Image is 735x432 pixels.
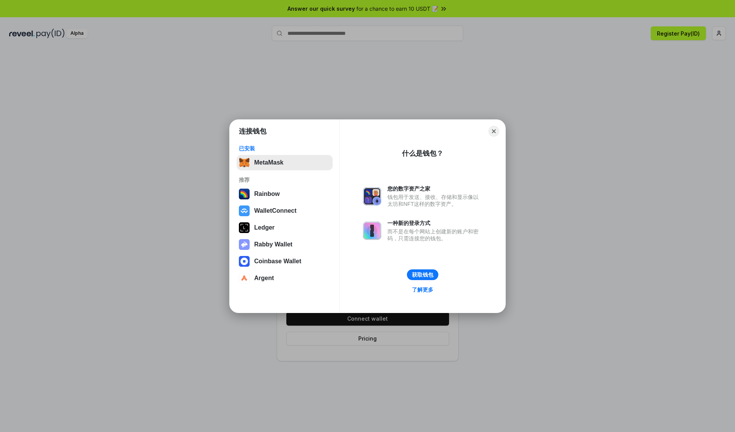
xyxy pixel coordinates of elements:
[363,222,381,240] img: svg+xml,%3Csvg%20xmlns%3D%22http%3A%2F%2Fwww.w3.org%2F2000%2Fsvg%22%20fill%3D%22none%22%20viewBox...
[254,224,274,231] div: Ledger
[407,269,438,280] button: 获取钱包
[254,207,297,214] div: WalletConnect
[237,155,333,170] button: MetaMask
[412,286,433,293] div: 了解更多
[239,157,250,168] img: svg+xml,%3Csvg%20fill%3D%22none%22%20height%3D%2233%22%20viewBox%3D%220%200%2035%2033%22%20width%...
[239,189,250,199] img: svg+xml,%3Csvg%20width%3D%22120%22%20height%3D%22120%22%20viewBox%3D%220%200%20120%20120%22%20fil...
[237,237,333,252] button: Rabby Wallet
[239,239,250,250] img: svg+xml,%3Csvg%20xmlns%3D%22http%3A%2F%2Fwww.w3.org%2F2000%2Fsvg%22%20fill%3D%22none%22%20viewBox...
[237,220,333,235] button: Ledger
[387,185,482,192] div: 您的数字资产之家
[239,145,330,152] div: 已安装
[402,149,443,158] div: 什么是钱包？
[239,127,266,136] h1: 连接钱包
[254,241,292,248] div: Rabby Wallet
[239,222,250,233] img: svg+xml,%3Csvg%20xmlns%3D%22http%3A%2F%2Fwww.w3.org%2F2000%2Fsvg%22%20width%3D%2228%22%20height%3...
[254,191,280,197] div: Rainbow
[237,254,333,269] button: Coinbase Wallet
[237,203,333,218] button: WalletConnect
[254,159,283,166] div: MetaMask
[412,271,433,278] div: 获取钱包
[237,271,333,286] button: Argent
[239,273,250,284] img: svg+xml,%3Csvg%20width%3D%2228%22%20height%3D%2228%22%20viewBox%3D%220%200%2028%2028%22%20fill%3D...
[387,220,482,227] div: 一种新的登录方式
[254,258,301,265] div: Coinbase Wallet
[488,126,499,137] button: Close
[407,285,438,295] a: 了解更多
[254,275,274,282] div: Argent
[237,186,333,202] button: Rainbow
[239,256,250,267] img: svg+xml,%3Csvg%20width%3D%2228%22%20height%3D%2228%22%20viewBox%3D%220%200%2028%2028%22%20fill%3D...
[239,205,250,216] img: svg+xml,%3Csvg%20width%3D%2228%22%20height%3D%2228%22%20viewBox%3D%220%200%2028%2028%22%20fill%3D...
[239,176,330,183] div: 推荐
[387,194,482,207] div: 钱包用于发送、接收、存储和显示像以太坊和NFT这样的数字资产。
[363,187,381,205] img: svg+xml,%3Csvg%20xmlns%3D%22http%3A%2F%2Fwww.w3.org%2F2000%2Fsvg%22%20fill%3D%22none%22%20viewBox...
[387,228,482,242] div: 而不是在每个网站上创建新的账户和密码，只需连接您的钱包。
